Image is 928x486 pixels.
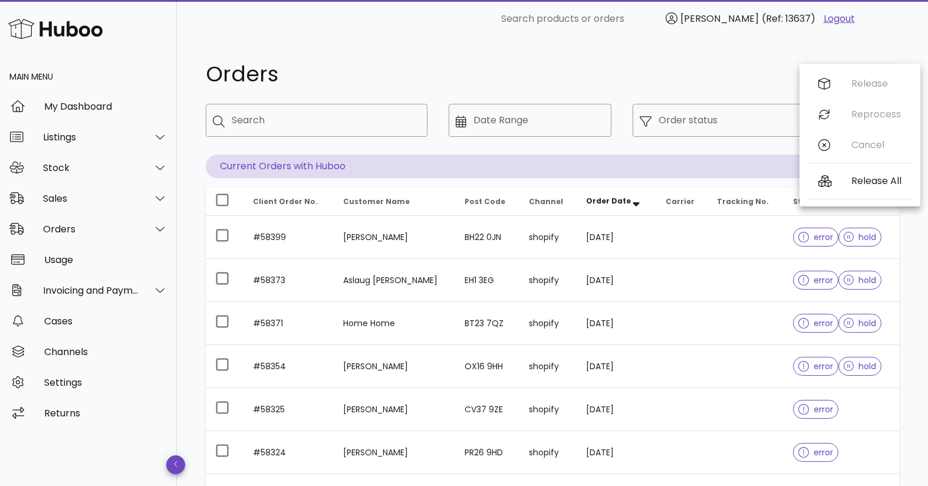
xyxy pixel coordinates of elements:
div: Cases [44,316,167,327]
td: #58325 [243,388,334,431]
span: Carrier [666,196,695,206]
span: error [798,405,833,413]
th: Customer Name [334,188,455,216]
td: [DATE] [577,345,657,388]
td: [DATE] [577,388,657,431]
td: BH22 0JN [455,216,519,259]
a: Logout [824,12,855,26]
th: Order Date: Sorted descending. Activate to remove sorting. [577,188,657,216]
h1: Orders [206,64,787,85]
p: Current Orders with Huboo [206,155,899,178]
span: hold [844,233,877,241]
span: error [798,276,833,284]
td: OX16 9HH [455,345,519,388]
th: Channel [519,188,577,216]
th: Tracking No. [707,188,784,216]
td: [PERSON_NAME] [334,431,455,474]
span: Status [793,196,828,206]
td: [DATE] [577,216,657,259]
div: My Dashboard [44,101,167,112]
div: Listings [43,132,139,143]
td: CV37 9ZE [455,388,519,431]
td: #58371 [243,302,334,345]
td: BT23 7QZ [455,302,519,345]
span: hold [844,276,877,284]
span: error [798,362,833,370]
td: shopify [519,345,577,388]
span: error [798,448,833,457]
td: shopify [519,259,577,302]
div: Orders [43,224,139,235]
td: [DATE] [577,259,657,302]
span: hold [844,362,877,370]
td: EH1 3EG [455,259,519,302]
td: [PERSON_NAME] [334,216,455,259]
span: hold [844,319,877,327]
span: Channel [529,196,563,206]
td: [DATE] [577,302,657,345]
span: Order Date [586,196,631,206]
td: [DATE] [577,431,657,474]
span: (Ref: 13637) [762,12,815,25]
div: Sales [43,193,139,204]
td: Home Home [334,302,455,345]
div: Settings [44,377,167,388]
td: #58373 [243,259,334,302]
span: Tracking No. [717,196,769,206]
td: #58399 [243,216,334,259]
span: Post Code [465,196,505,206]
div: Returns [44,408,167,419]
td: #58324 [243,431,334,474]
span: error [798,233,833,241]
td: PR26 9HD [455,431,519,474]
td: [PERSON_NAME] [334,388,455,431]
span: Customer Name [343,196,410,206]
div: Stock [43,162,139,173]
div: Release All [851,175,901,186]
span: Client Order No. [253,196,318,206]
td: [PERSON_NAME] [334,345,455,388]
th: Status [784,188,899,216]
span: [PERSON_NAME] [680,12,759,25]
td: Aslaug [PERSON_NAME] [334,259,455,302]
th: Post Code [455,188,519,216]
div: Invoicing and Payments [43,285,139,296]
th: Carrier [656,188,707,216]
td: shopify [519,388,577,431]
td: #58354 [243,345,334,388]
span: error [798,319,833,327]
div: Usage [44,254,167,265]
th: Client Order No. [243,188,334,216]
td: shopify [519,216,577,259]
td: shopify [519,431,577,474]
img: Huboo Logo [8,16,103,41]
td: shopify [519,302,577,345]
div: Channels [44,346,167,357]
